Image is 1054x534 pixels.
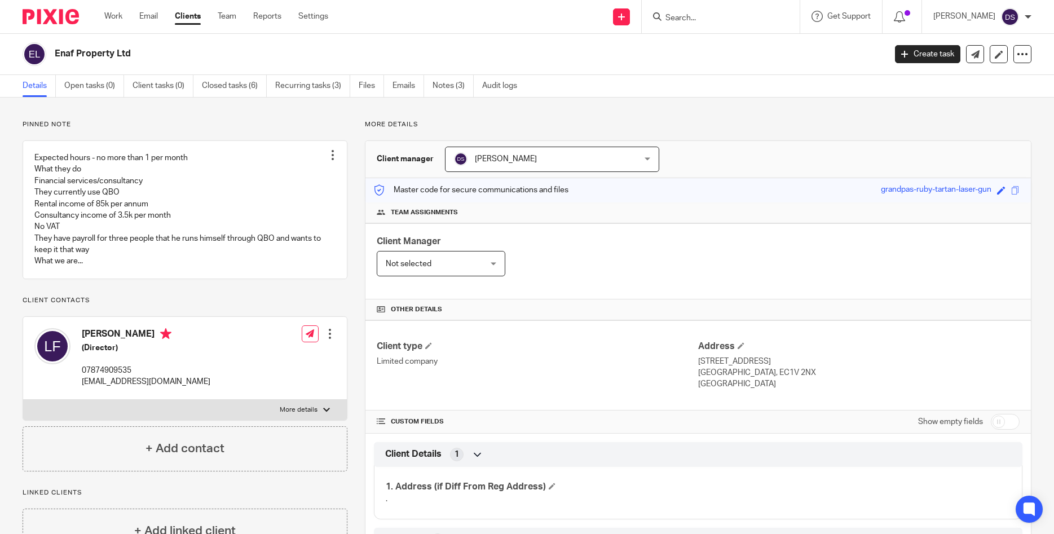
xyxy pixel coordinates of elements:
[280,405,317,414] p: More details
[82,376,210,387] p: [EMAIL_ADDRESS][DOMAIN_NAME]
[23,296,347,305] p: Client contacts
[881,184,991,197] div: grandpas-ruby-tartan-laser-gun
[104,11,122,22] a: Work
[23,75,56,97] a: Details
[377,153,434,165] h3: Client manager
[23,120,347,129] p: Pinned note
[298,11,328,22] a: Settings
[377,417,698,426] h4: CUSTOM FIELDS
[391,305,442,314] span: Other details
[253,11,281,22] a: Reports
[377,341,698,352] h4: Client type
[933,11,995,22] p: [PERSON_NAME]
[454,152,468,166] img: svg%3E
[386,495,387,503] span: .
[139,11,158,22] a: Email
[175,11,201,22] a: Clients
[202,75,267,97] a: Closed tasks (6)
[218,11,236,22] a: Team
[34,328,70,364] img: svg%3E
[664,14,766,24] input: Search
[133,75,193,97] a: Client tasks (0)
[82,342,210,354] h5: (Director)
[482,75,526,97] a: Audit logs
[895,45,960,63] a: Create task
[23,9,79,24] img: Pixie
[391,208,458,217] span: Team assignments
[377,237,441,246] span: Client Manager
[827,12,871,20] span: Get Support
[365,120,1031,129] p: More details
[698,356,1020,367] p: [STREET_ADDRESS]
[433,75,474,97] a: Notes (3)
[386,260,431,268] span: Not selected
[359,75,384,97] a: Files
[23,42,46,66] img: svg%3E
[160,328,171,339] i: Primary
[374,184,568,196] p: Master code for secure communications and files
[82,328,210,342] h4: [PERSON_NAME]
[385,448,442,460] span: Client Details
[82,365,210,376] p: 07874909535
[698,341,1020,352] h4: Address
[275,75,350,97] a: Recurring tasks (3)
[377,356,698,367] p: Limited company
[23,488,347,497] p: Linked clients
[386,481,698,493] h4: 1. Address (if Diff From Reg Address)
[918,416,983,427] label: Show empty fields
[393,75,424,97] a: Emails
[64,75,124,97] a: Open tasks (0)
[698,367,1020,378] p: [GEOGRAPHIC_DATA], EC1V 2NX
[1001,8,1019,26] img: svg%3E
[455,449,459,460] span: 1
[475,155,537,163] span: [PERSON_NAME]
[55,48,713,60] h2: Enaf Property Ltd
[145,440,224,457] h4: + Add contact
[698,378,1020,390] p: [GEOGRAPHIC_DATA]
